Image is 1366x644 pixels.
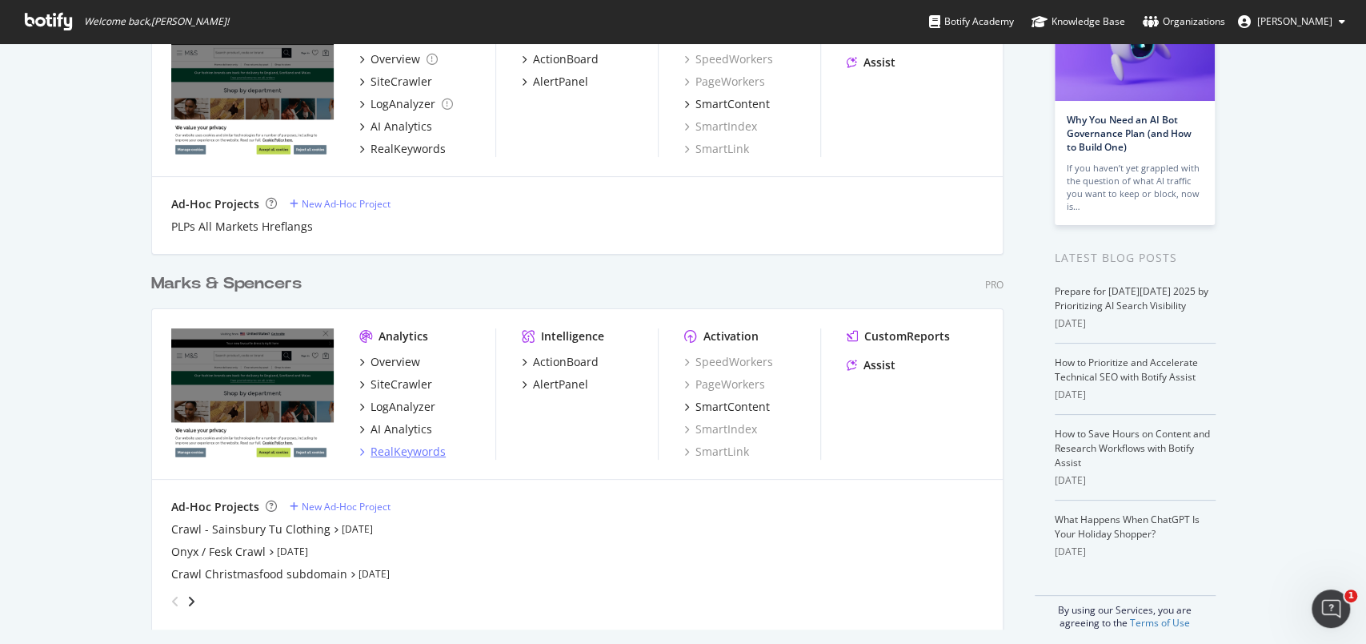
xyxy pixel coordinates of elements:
[186,594,197,610] div: angle-right
[1067,162,1203,213] div: If you haven’t yet grappled with the question of what AI traffic you want to keep or block, now is…
[1055,249,1216,267] div: Latest Blog Posts
[84,15,229,28] span: Welcome back, [PERSON_NAME] !
[684,96,770,112] a: SmartContent
[695,96,770,112] div: SmartContent
[1055,284,1208,312] a: Prepare for [DATE][DATE] 2025 by Prioritizing AI Search Visibility
[847,54,895,70] a: Assist
[1032,14,1125,30] div: Knowledge Base
[359,74,432,90] a: SiteCrawler
[371,96,435,112] div: LogAnalyzer
[541,328,604,344] div: Intelligence
[522,354,599,370] a: ActionBoard
[359,119,432,135] a: AI Analytics
[522,74,588,90] a: AlertPanel
[1055,473,1216,488] div: [DATE]
[522,376,588,392] a: AlertPanel
[863,357,895,373] div: Assist
[290,500,391,513] a: New Ad-Hoc Project
[985,278,1003,292] div: Pro
[684,119,757,135] a: SmartIndex
[171,566,347,582] a: Crawl Christmasfood subdomain
[1035,595,1216,630] div: By using our Services, you are agreeing to the
[522,51,599,67] a: ActionBoard
[1055,388,1216,402] div: [DATE]
[371,399,435,415] div: LogAnalyzer
[371,354,420,370] div: Overview
[847,328,950,344] a: CustomReports
[533,74,588,90] div: AlertPanel
[290,197,391,211] a: New Ad-Hoc Project
[359,421,432,437] a: AI Analytics
[863,54,895,70] div: Assist
[371,74,432,90] div: SiteCrawler
[1055,316,1216,331] div: [DATE]
[684,444,749,460] a: SmartLink
[864,328,950,344] div: CustomReports
[171,521,330,537] a: Crawl - Sainsbury Tu Clothing
[359,567,390,581] a: [DATE]
[533,51,599,67] div: ActionBoard
[1143,14,1225,30] div: Organizations
[684,51,773,67] div: SpeedWorkers
[1312,590,1350,628] iframe: Intercom live chat
[165,589,186,614] div: angle-left
[703,328,759,344] div: Activation
[171,328,334,458] img: www.marksandspencer.com/
[371,444,446,460] div: RealKeywords
[171,219,313,235] a: PLPs All Markets Hreflangs
[171,544,266,560] a: Onyx / Fesk Crawl
[684,399,770,415] a: SmartContent
[684,376,765,392] a: PageWorkers
[342,522,373,536] a: [DATE]
[151,272,308,296] a: Marks & Spencers
[371,119,432,135] div: AI Analytics
[359,141,446,157] a: RealKeywords
[684,354,773,370] a: SpeedWorkers
[533,354,599,370] div: ActionBoard
[359,354,420,370] a: Overview
[1055,545,1216,559] div: [DATE]
[359,51,438,67] a: Overview
[359,444,446,460] a: RealKeywords
[1067,113,1192,154] a: Why You Need an AI Bot Governance Plan (and How to Build One)
[277,545,308,558] a: [DATE]
[302,500,391,513] div: New Ad-Hoc Project
[171,499,259,515] div: Ad-Hoc Projects
[1257,14,1332,28] span: Andrea Scalia
[371,51,420,67] div: Overview
[371,421,432,437] div: AI Analytics
[359,399,435,415] a: LogAnalyzer
[929,14,1014,30] div: Botify Academy
[359,376,432,392] a: SiteCrawler
[1055,513,1200,541] a: What Happens When ChatGPT Is Your Holiday Shopper?
[1344,590,1357,602] span: 1
[379,328,428,344] div: Analytics
[684,74,765,90] a: PageWorkers
[151,272,302,296] div: Marks & Spencers
[1130,616,1190,630] a: Terms of Use
[533,376,588,392] div: AlertPanel
[684,141,749,157] a: SmartLink
[371,141,446,157] div: RealKeywords
[1225,9,1358,34] button: [PERSON_NAME]
[171,196,259,212] div: Ad-Hoc Projects
[847,357,895,373] a: Assist
[1055,427,1210,469] a: How to Save Hours on Content and Research Workflows with Botify Assist
[695,399,770,415] div: SmartContent
[684,421,757,437] a: SmartIndex
[371,376,432,392] div: SiteCrawler
[302,197,391,211] div: New Ad-Hoc Project
[359,96,453,112] a: LogAnalyzer
[171,26,334,155] img: www.marksandspencer.com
